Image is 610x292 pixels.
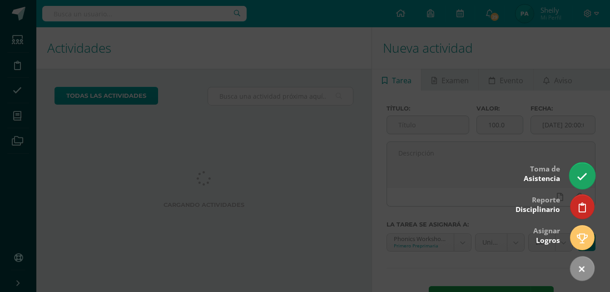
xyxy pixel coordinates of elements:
span: Asistencia [524,174,560,183]
div: Asignar [533,220,560,250]
span: Disciplinario [516,205,560,214]
div: Reporte [516,189,560,219]
span: Logros [536,236,560,245]
div: Toma de [524,158,560,188]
